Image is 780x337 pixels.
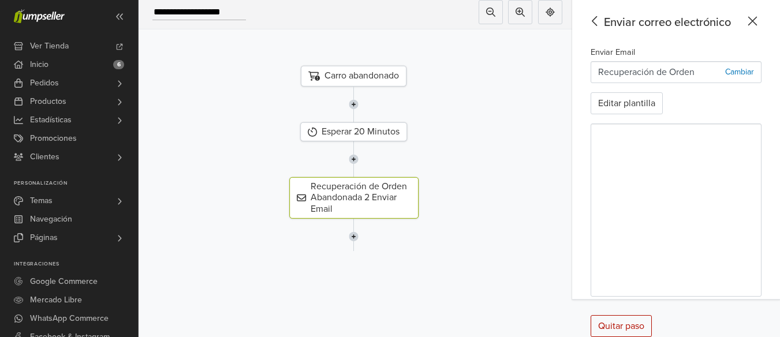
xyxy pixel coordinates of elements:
p: Cambiar [725,66,754,78]
span: Inicio [30,55,48,74]
span: Estadísticas [30,111,72,129]
span: Mercado Libre [30,291,82,309]
p: Integraciones [14,261,138,268]
div: Quitar paso [591,315,652,337]
span: Pedidos [30,74,59,92]
div: Recuperación de Orden Abandonada 2 Enviar Email [289,177,419,219]
img: line-7960e5f4d2b50ad2986e.svg [349,87,359,122]
span: Temas [30,192,53,210]
p: Recuperación de Orden Abandonada 2 [598,65,725,79]
span: Promociones [30,129,77,148]
div: Carro abandonado [301,66,406,87]
span: Páginas [30,229,58,247]
span: Google Commerce [30,272,98,291]
img: line-7960e5f4d2b50ad2986e.svg [349,141,359,177]
p: Personalización [14,180,138,187]
span: WhatsApp Commerce [30,309,109,328]
span: Navegación [30,210,72,229]
div: Esperar 20 Minutos [300,122,407,141]
span: Ver Tienda [30,37,69,55]
span: 6 [113,60,124,69]
span: Productos [30,92,66,111]
span: Clientes [30,148,59,166]
img: line-7960e5f4d2b50ad2986e.svg [349,219,359,254]
iframe: Recuperación de Orden Abandonada 2 [591,124,761,296]
div: Enviar correo electrónico [586,14,762,31]
label: Enviar Email [591,46,635,59]
button: Editar plantilla [591,92,663,114]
